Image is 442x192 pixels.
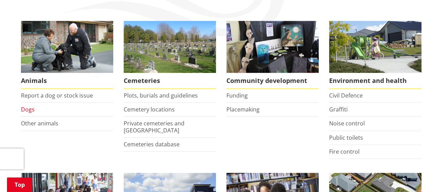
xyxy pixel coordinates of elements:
[226,21,319,73] img: Matariki Travelling Suitcase Art Exhibition
[226,106,260,113] a: Placemaking
[21,73,113,89] span: Animals
[329,92,363,99] a: Civil Defence
[21,21,113,89] a: Waikato District Council Animal Control team Animals
[21,92,93,99] a: Report a dog or stock issue
[226,21,319,89] a: Matariki Travelling Suitcase Art Exhibition Community development
[124,21,216,73] img: Huntly Cemetery
[329,134,363,141] a: Public toilets
[124,120,184,134] a: Private cemeteries and [GEOGRAPHIC_DATA]
[226,92,248,99] a: Funding
[329,148,360,155] a: Fire control
[329,21,421,73] img: New housing in Pokeno
[329,106,348,113] a: Graffiti
[21,106,35,113] a: Dogs
[124,21,216,89] a: Huntly Cemetery Cemeteries
[410,163,435,188] iframe: Messenger Launcher
[329,120,365,127] a: Noise control
[124,106,175,113] a: Cemetery locations
[124,92,198,99] a: Plots, burials and guidelines
[226,73,319,89] span: Community development
[21,21,113,73] img: Animal Control
[329,21,421,89] a: New housing in Pokeno Environment and health
[124,73,216,89] span: Cemeteries
[21,120,58,127] a: Other animals
[329,73,421,89] span: Environment and health
[7,177,32,192] a: Top
[124,140,180,148] a: Cemeteries database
